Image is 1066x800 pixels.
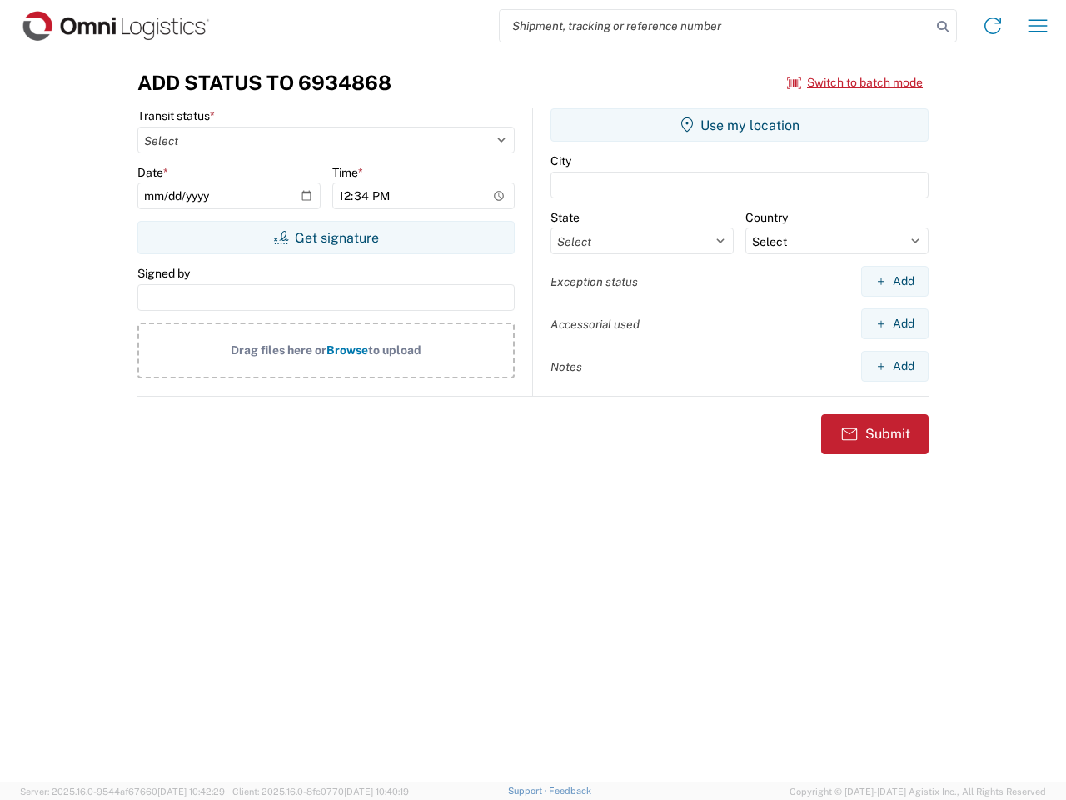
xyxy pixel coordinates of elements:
[20,787,225,797] span: Server: 2025.16.0-9544af67660
[861,308,929,339] button: Add
[231,343,326,357] span: Drag files here or
[137,266,190,281] label: Signed by
[550,210,580,225] label: State
[790,784,1046,799] span: Copyright © [DATE]-[DATE] Agistix Inc., All Rights Reserved
[157,787,225,797] span: [DATE] 10:42:29
[232,787,409,797] span: Client: 2025.16.0-8fc0770
[550,317,640,332] label: Accessorial used
[137,165,168,180] label: Date
[326,343,368,357] span: Browse
[500,10,931,42] input: Shipment, tracking or reference number
[332,165,363,180] label: Time
[787,69,923,97] button: Switch to batch mode
[550,108,929,142] button: Use my location
[137,71,391,95] h3: Add Status to 6934868
[508,786,550,796] a: Support
[745,210,788,225] label: Country
[137,108,215,123] label: Transit status
[821,414,929,454] button: Submit
[550,274,638,289] label: Exception status
[549,786,591,796] a: Feedback
[137,221,515,254] button: Get signature
[550,359,582,374] label: Notes
[861,351,929,382] button: Add
[344,787,409,797] span: [DATE] 10:40:19
[861,266,929,297] button: Add
[368,343,421,357] span: to upload
[550,153,571,168] label: City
